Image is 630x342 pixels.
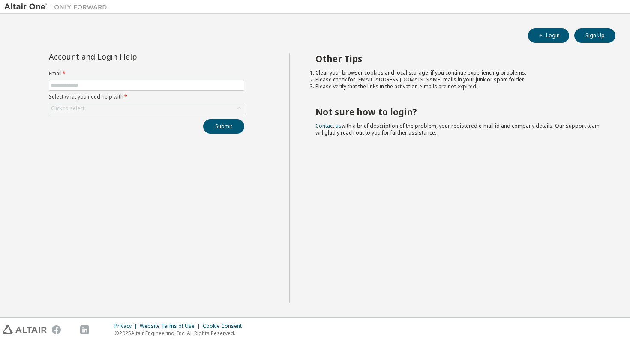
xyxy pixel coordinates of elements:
[528,28,569,43] button: Login
[114,323,140,330] div: Privacy
[52,325,61,334] img: facebook.svg
[140,323,203,330] div: Website Terms of Use
[49,53,205,60] div: Account and Login Help
[49,103,244,114] div: Click to select
[203,119,244,134] button: Submit
[4,3,111,11] img: Altair One
[80,325,89,334] img: linkedin.svg
[315,106,600,117] h2: Not sure how to login?
[315,76,600,83] li: Please check for [EMAIL_ADDRESS][DOMAIN_NAME] mails in your junk or spam folder.
[315,122,342,129] a: Contact us
[315,53,600,64] h2: Other Tips
[3,325,47,334] img: altair_logo.svg
[315,122,600,136] span: with a brief description of the problem, your registered e-mail id and company details. Our suppo...
[51,105,84,112] div: Click to select
[114,330,247,337] p: © 2025 Altair Engineering, Inc. All Rights Reserved.
[574,28,615,43] button: Sign Up
[315,83,600,90] li: Please verify that the links in the activation e-mails are not expired.
[315,69,600,76] li: Clear your browser cookies and local storage, if you continue experiencing problems.
[49,70,244,77] label: Email
[203,323,247,330] div: Cookie Consent
[49,93,244,100] label: Select what you need help with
